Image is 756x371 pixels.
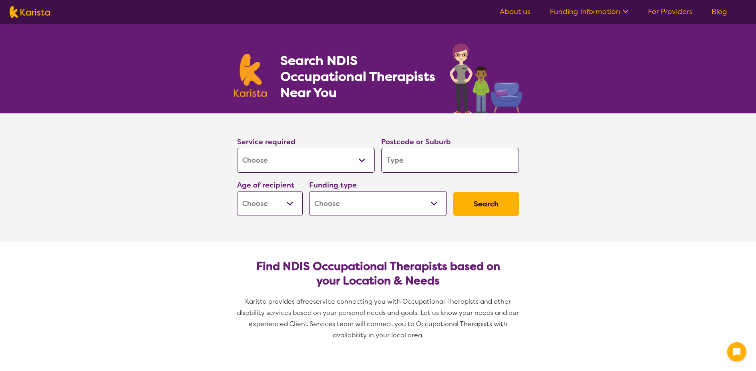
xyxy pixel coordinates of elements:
[243,259,513,288] h2: Find NDIS Occupational Therapists based on your Location & Needs
[453,192,519,216] button: Search
[237,297,521,339] span: service connecting you with Occupational Therapists and other disability services based on your p...
[648,7,692,16] a: For Providers
[712,7,727,16] a: Blog
[500,7,531,16] a: About us
[309,180,357,190] label: Funding type
[280,52,436,101] h1: Search NDIS Occupational Therapists Near You
[381,137,451,147] label: Postcode or Suburb
[300,297,313,306] span: free
[381,148,519,173] input: Type
[245,297,300,306] span: Karista provides a
[550,7,629,16] a: Funding Information
[237,137,296,147] label: Service required
[234,54,267,97] img: Karista logo
[237,180,294,190] label: Age of recipient
[10,6,50,18] img: Karista logo
[450,43,522,113] img: occupational-therapy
